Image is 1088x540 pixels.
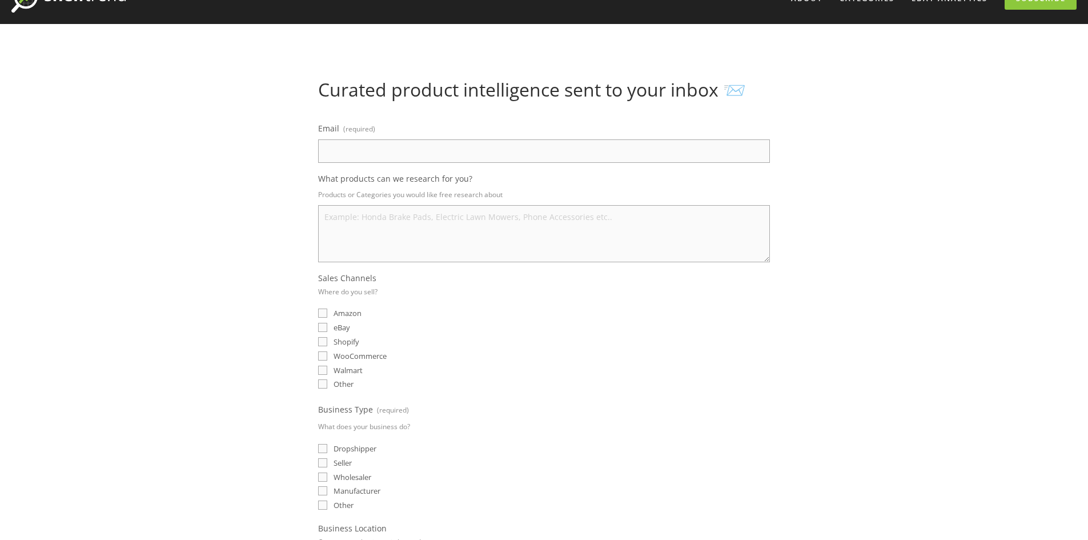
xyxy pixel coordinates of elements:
span: Shopify [334,337,359,347]
span: WooCommerce [334,351,387,361]
p: Where do you sell? [318,283,378,300]
input: Amazon [318,309,327,318]
input: eBay [318,323,327,332]
span: Manufacturer [334,486,380,496]
h1: Curated product intelligence sent to your inbox 📨 [318,79,770,101]
span: (required) [343,121,375,137]
span: eBay [334,322,350,333]
input: Dropshipper [318,444,327,453]
p: Products or Categories you would like free research about [318,186,770,203]
span: Business Location [318,523,387,534]
input: Other [318,379,327,389]
input: Walmart [318,366,327,375]
span: Wholesaler [334,472,371,482]
span: Other [334,500,354,510]
span: What products can we research for you? [318,173,472,184]
span: (required) [377,402,409,418]
span: Dropshipper [334,443,376,454]
span: Other [334,379,354,389]
span: Email [318,123,339,134]
span: Business Type [318,404,373,415]
input: Wholesaler [318,473,327,482]
span: Walmart [334,365,363,375]
input: WooCommerce [318,351,327,361]
input: Manufacturer [318,486,327,495]
input: Shopify [318,337,327,346]
input: Other [318,501,327,510]
p: What does your business do? [318,418,410,435]
input: Seller [318,458,327,467]
span: Seller [334,458,352,468]
span: Amazon [334,308,362,318]
span: Sales Channels [318,273,376,283]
